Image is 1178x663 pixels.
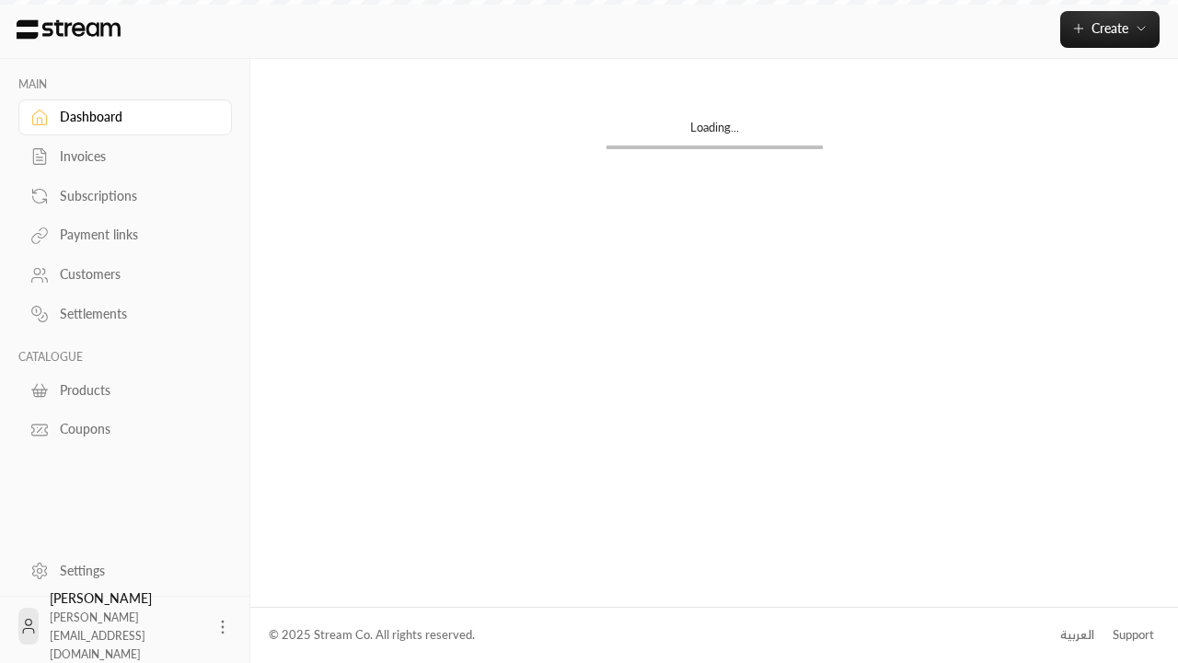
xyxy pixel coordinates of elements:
[269,626,475,645] div: © 2025 Stream Co. All rights reserved.
[18,77,232,92] p: MAIN
[1106,619,1160,652] a: Support
[60,108,209,126] div: Dashboard
[18,552,232,588] a: Settings
[606,119,823,145] div: Loading...
[1091,20,1128,36] span: Create
[60,420,209,438] div: Coupons
[18,350,232,365] p: CATALOGUE
[60,265,209,284] div: Customers
[18,412,232,448] a: Coupons
[18,99,232,135] a: Dashboard
[60,381,209,400] div: Products
[18,372,232,408] a: Products
[1060,626,1094,645] div: العربية
[1060,11,1160,48] button: Create
[18,297,232,332] a: Settlements
[18,217,232,253] a: Payment links
[50,589,202,663] div: [PERSON_NAME]
[18,139,232,175] a: Invoices
[18,257,232,293] a: Customers
[60,187,209,205] div: Subscriptions
[60,562,209,580] div: Settings
[18,178,232,214] a: Subscriptions
[60,305,209,323] div: Settlements
[60,147,209,166] div: Invoices
[50,611,145,661] span: [PERSON_NAME][EMAIL_ADDRESS][DOMAIN_NAME]
[60,226,209,244] div: Payment links
[15,19,122,40] img: Logo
